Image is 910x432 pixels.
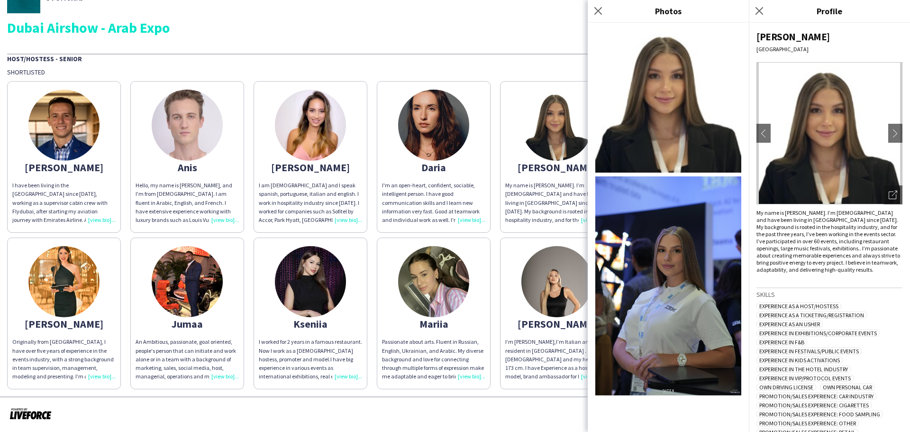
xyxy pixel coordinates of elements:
img: thumb-63ff74acda6c5.jpeg [152,90,223,161]
img: thumb-68dbd5862b2b6.jpeg [521,90,592,161]
div: An Ambitious, passionate, goal oriented, people's person that can initiate and work alone or in a... [136,338,239,381]
span: Experience as a Host/Hostess [756,303,841,310]
span: Experience in F&B [756,339,807,346]
div: [GEOGRAPHIC_DATA] [756,46,902,53]
span: Experience in Exhibitions/Corporate Events [756,330,880,337]
div: [PERSON_NAME] [259,163,362,172]
div: Jumaa [136,320,239,328]
img: Crew photo 927560 [595,176,741,395]
div: [PERSON_NAME] [505,320,609,328]
div: My name is [PERSON_NAME]. I’m [DEMOGRAPHIC_DATA] and have been living in [GEOGRAPHIC_DATA] since ... [756,209,902,273]
div: Anis [136,163,239,172]
div: I am [DEMOGRAPHIC_DATA] and I speak spanish, portuguese, italian and english. I work in hospitali... [259,181,362,224]
img: thumb-671f536a5562f.jpeg [275,246,346,317]
span: Experience in Kids Activations [756,357,843,364]
div: Shortlisted [7,68,903,76]
div: I'm an open-heart, confident, sociable, intelligent person. I have good communication skills and ... [382,181,485,224]
img: thumb-04c8ab8f-001e-40d4-a24f-11082c3576b6.jpg [152,246,223,317]
img: thumb-e1168214-0d1b-466e-aa0b-88eb73a91e3f.jpg [398,246,469,317]
img: thumb-66a2416724e80.jpeg [521,246,592,317]
span: Experience in VIP/Protocol Events [756,375,854,382]
span: Experience as a Ticketing/Registration [756,312,867,319]
img: Powered by Liveforce [9,407,52,420]
h3: Skills [756,290,902,299]
img: thumb-a3aa1708-8b7e-4678-bafe-798ea0816525.jpg [398,90,469,161]
div: [PERSON_NAME] [12,163,116,172]
span: Experience as an Usher [756,321,823,328]
div: Open photos pop-in [883,185,902,204]
div: Originally from [GEOGRAPHIC_DATA], I have over five years of experience in the events industry, w... [12,338,116,381]
div: I have been living in the [GEOGRAPHIC_DATA] since [DATE], working as a supervisor cabin crew with... [12,181,116,224]
h3: Profile [749,5,910,17]
div: My name is [PERSON_NAME]. I’m [DEMOGRAPHIC_DATA] and have been living in [GEOGRAPHIC_DATA] since ... [505,181,609,224]
img: thumb-6662b25e8f89d.jpeg [28,246,100,317]
div: [PERSON_NAME] [756,30,902,43]
div: I’m [PERSON_NAME],I’m Italian and I’m resident in [GEOGRAPHIC_DATA] . I’m [DEMOGRAPHIC_DATA] and ... [505,338,609,381]
div: I worked for 2 years in a famous restaurant. Now I work as a [DEMOGRAPHIC_DATA] hostess, promoter... [259,338,362,381]
img: Crew avatar or photo [756,62,902,204]
h3: Photos [588,5,749,17]
div: [PERSON_NAME] [505,163,609,172]
span: Promotion/Sales Experience: Food Sampling [756,411,883,418]
span: Own Personal Car [820,384,875,391]
span: Own Driving License [756,384,816,391]
img: thumb-644d58d29460c.jpeg [275,90,346,161]
div: Hello, my name is [PERSON_NAME], and I'm from [DEMOGRAPHIC_DATA]. I am fluent in Arabic, English,... [136,181,239,224]
span: Experience in Festivals/Public Events [756,348,862,355]
div: Host/Hostess - Senior [7,54,903,63]
span: Experience in The Hotel Industry [756,366,851,373]
div: Mariia [382,320,485,328]
span: Promotion/Sales Experience: Cigarettes [756,402,872,409]
div: Dubai Airshow - Arab Expo [7,20,903,35]
div: [PERSON_NAME] [12,320,116,328]
div: Daria [382,163,485,172]
div: Kseniia [259,320,362,328]
span: Promotion/Sales Experience: Other [756,420,859,427]
div: Passionate about arts. Fluent in Russian, English, Ukrainian, and Arabic. My diverse background a... [382,338,485,381]
img: thumb-634e563b51247.jpeg [28,90,100,161]
span: Promotion/Sales Experience: Car Industry [756,393,876,400]
img: Crew photo 0 [595,27,741,173]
